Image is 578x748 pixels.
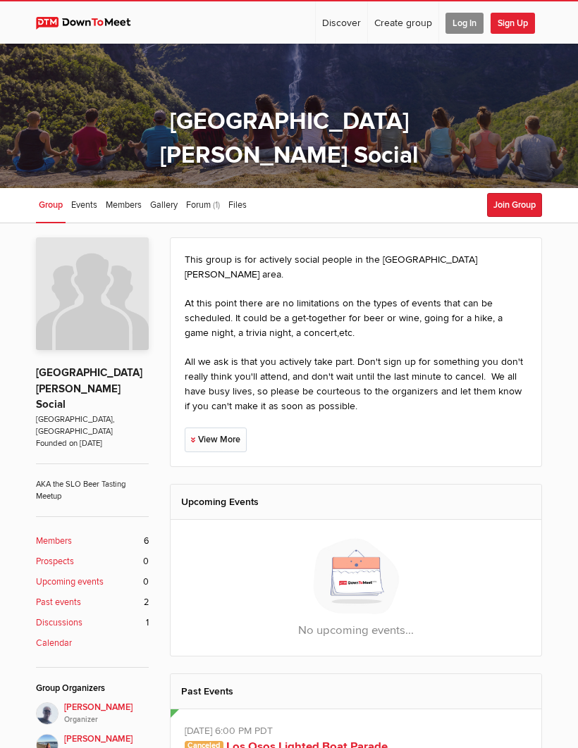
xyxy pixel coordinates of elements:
[491,13,535,34] span: Sign Up
[185,254,477,280] span: This group is for actively social people in the [GEOGRAPHIC_DATA][PERSON_NAME] area.
[103,188,144,223] a: Members
[106,199,142,211] span: Members
[71,199,97,211] span: Events
[36,555,149,568] a: Prospects 0
[36,616,82,630] b: Discussions
[491,1,541,44] a: Sign Up
[36,237,149,350] img: San Luis Area Social
[185,296,527,340] p: At this point there are no limitations on the types of events that can be scheduled. It could be ...
[36,555,74,568] b: Prospects
[36,17,144,30] img: DownToMeet
[185,354,527,413] p: All we ask is that you actively take part. Don't sign up for something you don't really think you...
[36,596,81,609] b: Past events
[226,188,250,223] a: Files
[64,701,149,725] span: [PERSON_NAME]
[36,437,149,449] span: Founded on [DATE]
[64,714,149,725] i: Organizer
[146,616,149,630] span: 1
[228,199,247,211] span: Files
[183,188,223,223] a: Forum (1)
[36,637,72,650] b: Calendar
[487,193,542,217] button: Join Group
[36,575,104,589] b: Upcoming events
[439,1,490,44] a: Log In
[181,485,531,519] h2: Upcoming Events
[39,199,63,211] span: Group
[171,520,541,656] div: No upcoming events...
[445,13,484,34] span: Log In
[186,199,211,211] span: Forum
[339,327,355,339] span: etc.
[368,1,438,44] a: Create group
[36,535,72,548] b: Members
[36,535,149,548] a: Members 6
[144,535,149,548] span: 6
[150,199,178,211] span: Gallery
[143,575,149,589] span: 0
[36,188,66,223] a: Group
[185,428,247,452] a: View More
[144,596,149,609] span: 2
[181,674,531,709] h2: Past Events
[68,188,100,223] a: Events
[36,702,149,725] a: [PERSON_NAME]Organizer
[36,413,149,437] span: [GEOGRAPHIC_DATA], [GEOGRAPHIC_DATA]
[36,616,149,630] a: Discussions 1
[36,575,149,589] a: Upcoming events 0
[213,199,220,211] span: (1)
[143,555,149,568] span: 0
[36,682,149,695] div: Group Organizers
[147,188,180,223] a: Gallery
[36,702,59,725] img: Dean Holden
[185,723,527,738] p: [DATE] 6:00 PM PDT
[36,596,149,609] a: Past events 2
[36,463,149,502] span: AKA the SLO Beer Tasting Meetup
[36,637,149,650] a: Calendar
[316,1,367,44] a: Discover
